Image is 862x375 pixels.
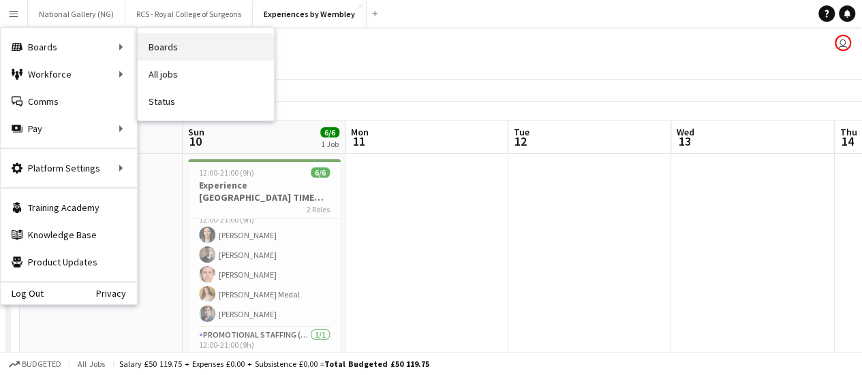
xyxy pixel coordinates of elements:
[1,33,137,61] div: Boards
[1,221,137,248] a: Knowledge Base
[675,133,694,149] span: 13
[138,61,274,88] a: All jobs
[351,126,369,138] span: Mon
[28,1,125,27] button: National Gallery (NG)
[75,359,108,369] span: All jobs
[199,167,254,178] span: 12:00-21:00 (9h)
[188,179,341,203] h3: Experience [GEOGRAPHIC_DATA] TIME TBC
[22,359,61,369] span: Budgeted
[324,359,429,369] span: Total Budgeted £50 119.75
[1,288,44,299] a: Log Out
[138,88,274,115] a: Status
[320,127,339,137] span: 6/6
[138,33,274,61] a: Boards
[125,1,253,27] button: RCS - Royal College of Surgeons
[840,126,857,138] span: Thu
[96,288,137,299] a: Privacy
[7,357,63,372] button: Budgeted
[307,204,330,214] span: 2 Roles
[119,359,429,369] div: Salary £50 119.75 + Expenses £0.00 + Subsistence £0.00 =
[837,133,857,149] span: 14
[188,159,341,361] app-job-card: 12:00-21:00 (9h)6/6Experience [GEOGRAPHIC_DATA] TIME TBC2 RolesPromotional Staffing (Brand Ambass...
[1,61,137,88] div: Workforce
[1,88,137,115] a: Comms
[1,154,137,182] div: Platform Settings
[677,126,694,138] span: Wed
[321,139,339,149] div: 1 Job
[188,126,204,138] span: Sun
[512,133,529,149] span: 12
[514,126,529,138] span: Tue
[188,327,341,374] app-card-role: Promotional Staffing (Team Leader)1/112:00-21:00 (9h)[PERSON_NAME]
[188,202,341,327] app-card-role: Promotional Staffing (Brand Ambassadors)5/512:00-21:00 (9h)[PERSON_NAME][PERSON_NAME][PERSON_NAME...
[349,133,369,149] span: 11
[1,115,137,142] div: Pay
[311,167,330,178] span: 6/6
[186,133,204,149] span: 10
[1,194,137,221] a: Training Academy
[253,1,367,27] button: Experiences by Wembley
[1,248,137,276] a: Product Updates
[835,35,851,51] app-user-avatar: Bala McAlinn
